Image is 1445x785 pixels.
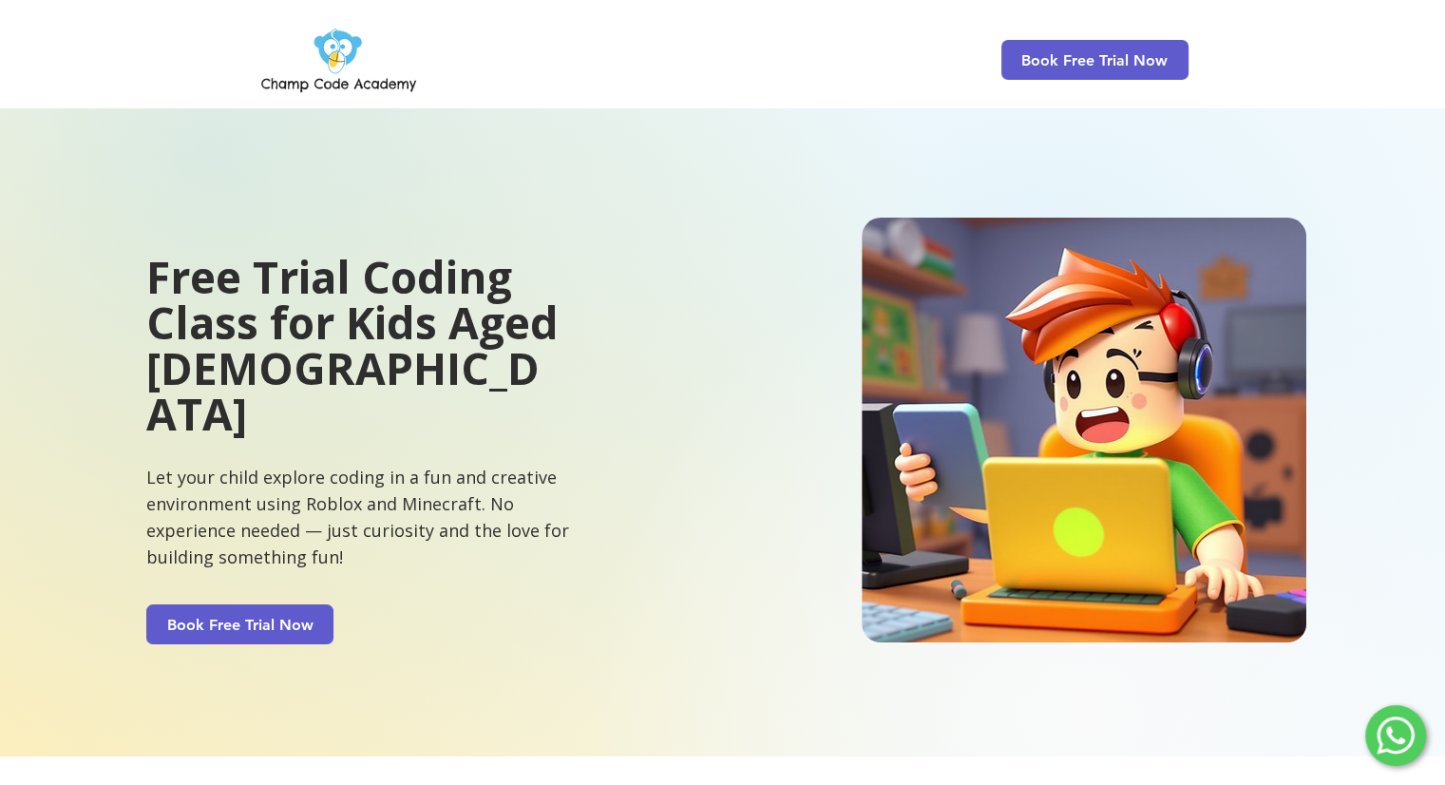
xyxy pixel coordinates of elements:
img: Champ Code Academy Logo PNG.png [257,23,420,97]
span: Book Free Trial Now [1021,51,1168,69]
span: Let your child explore coding in a fun and creative environment using Roblox and Minecraft. No ex... [146,466,569,568]
span: Free Trial Coding Class for Kids Aged [DEMOGRAPHIC_DATA] [146,247,559,443]
a: Book Free Trial Now [146,604,333,644]
span: Book Free Trial Now [167,616,314,634]
a: Book Free Trial Now [1001,40,1188,80]
img: children learning coding, 3d cartoon, roblox.jpg [862,218,1306,642]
